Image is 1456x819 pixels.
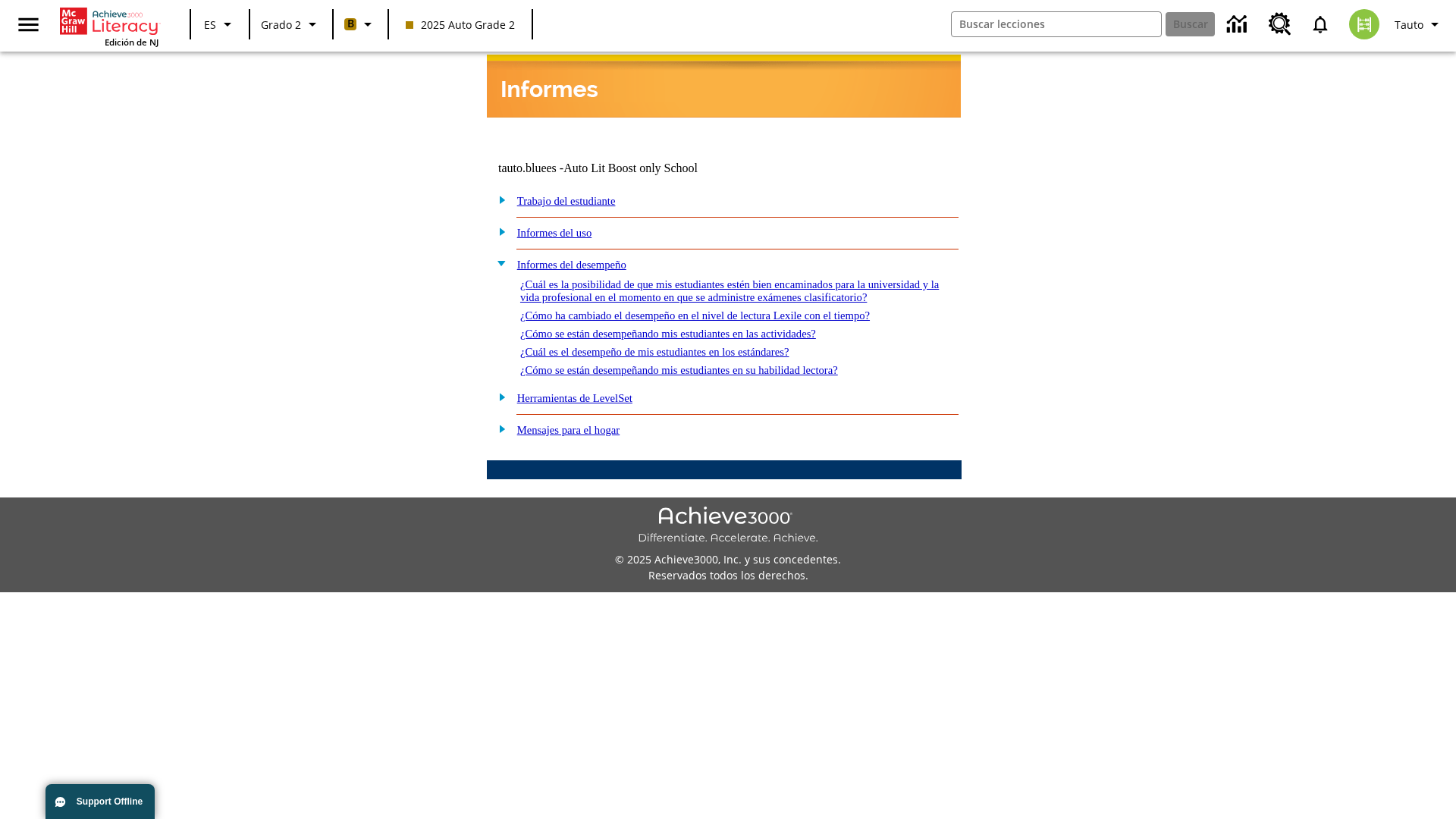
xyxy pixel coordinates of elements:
span: Edición de NJ [105,36,158,48]
img: plus.gif [491,193,507,206]
td: tauto.bluees - [498,162,777,175]
img: header [487,55,961,118]
a: ¿Cómo se están desempeñando mis estudiantes en su habilidad lectora? [520,364,838,376]
input: Buscar campo [952,12,1161,36]
nobr: Auto Lit Boost only School [563,162,698,174]
img: Achieve3000 Differentiate Accelerate Achieve [638,507,818,545]
button: Perfil/Configuración [1389,11,1450,38]
button: Support Offline [45,784,155,819]
a: ¿Cuál es la posibilidad de que mis estudiantes estén bien encaminados para la universidad y la vi... [520,278,939,303]
a: Herramientas de LevelSet [517,392,632,404]
button: Abrir el menú lateral [6,2,51,47]
img: minus.gif [491,256,507,270]
img: plus.gif [491,422,507,435]
a: Trabajo del estudiante [517,195,616,207]
a: Informes del desempeño [517,259,626,271]
button: Lenguaje: ES, Selecciona un idioma [196,11,244,38]
a: Centro de recursos, Se abrirá en una pestaña nueva. [1260,4,1301,45]
a: ¿Cuál es el desempeño de mis estudiantes en los estándares? [520,346,789,358]
span: Grado 2 [261,17,301,33]
a: ¿Cómo se están desempeñando mis estudiantes en las actividades? [520,328,816,340]
a: Centro de información [1218,4,1260,45]
img: avatar image [1349,9,1379,39]
span: Support Offline [77,796,143,807]
a: ¿Cómo ha cambiado el desempeño en el nivel de lectura Lexile con el tiempo? [520,309,870,322]
button: Grado: Grado 2, Elige un grado [255,11,328,38]
a: Informes del uso [517,227,592,239]
img: plus.gif [491,390,507,403]
div: Portada [60,5,158,48]
span: B [347,14,354,33]
img: plus.gif [491,224,507,238]
a: Notificaciones [1301,5,1340,44]
button: Escoja un nuevo avatar [1340,5,1389,44]
a: Mensajes para el hogar [517,424,620,436]
span: 2025 Auto Grade 2 [406,17,515,33]
button: Boost El color de la clase es anaranjado claro. Cambiar el color de la clase. [338,11,383,38]
span: Tauto [1395,17,1423,33]
span: ES [204,17,216,33]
